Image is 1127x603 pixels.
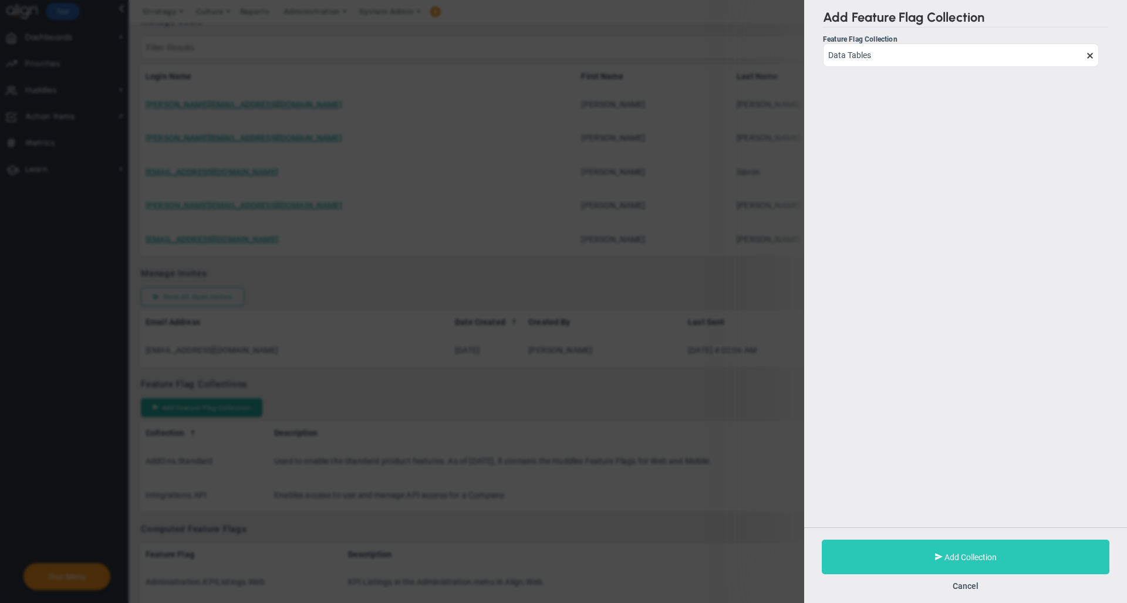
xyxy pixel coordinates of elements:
button: Cancel [953,581,978,591]
span: Add Collection [944,553,997,562]
h2: Add Feature Flag Collection [823,9,1108,28]
button: Add Collection [822,540,1109,574]
input: Feature Flag Collection...: [823,43,1099,67]
div: Feature Flag Collection [823,35,1099,43]
span: clear [1099,49,1108,60]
